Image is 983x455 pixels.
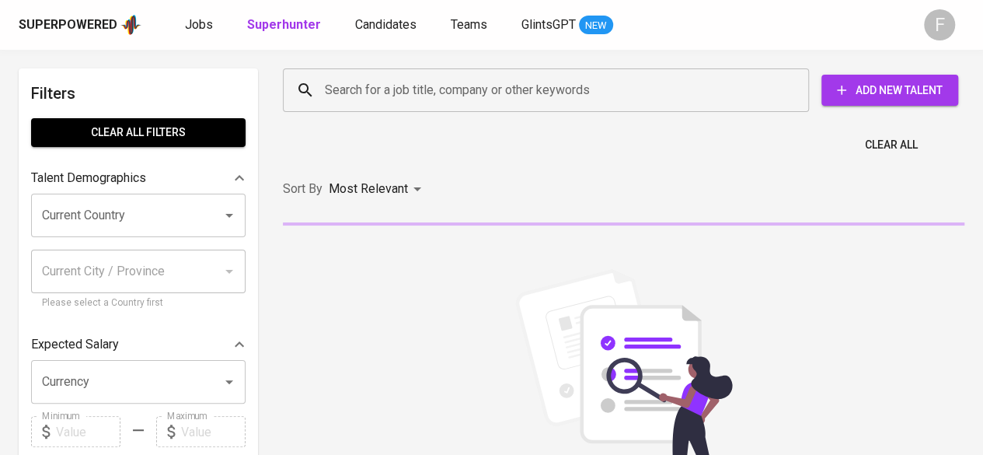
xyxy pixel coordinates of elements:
span: Teams [451,17,487,32]
button: Clear All filters [31,118,246,147]
p: Please select a Country first [42,296,235,311]
a: Superhunter [247,16,324,35]
div: Superpowered [19,16,117,34]
p: Expected Salary [31,335,119,354]
input: Value [181,416,246,447]
div: F [924,9,955,40]
button: Clear All [859,131,924,159]
span: NEW [579,18,613,33]
a: Candidates [355,16,420,35]
button: Add New Talent [821,75,958,106]
h6: Filters [31,81,246,106]
span: Jobs [185,17,213,32]
a: GlintsGPT NEW [521,16,613,35]
span: Add New Talent [834,81,946,100]
button: Open [218,205,240,226]
p: Sort By [283,180,322,198]
p: Most Relevant [329,180,408,198]
span: Candidates [355,17,417,32]
a: Superpoweredapp logo [19,13,141,37]
button: Open [218,371,240,393]
span: Clear All filters [44,123,233,142]
a: Teams [451,16,490,35]
img: app logo [120,13,141,37]
div: Expected Salary [31,329,246,360]
div: Most Relevant [329,175,427,204]
b: Superhunter [247,17,321,32]
span: Clear All [865,135,918,155]
span: GlintsGPT [521,17,576,32]
a: Jobs [185,16,216,35]
input: Value [56,416,120,447]
p: Talent Demographics [31,169,146,187]
div: Talent Demographics [31,163,246,194]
